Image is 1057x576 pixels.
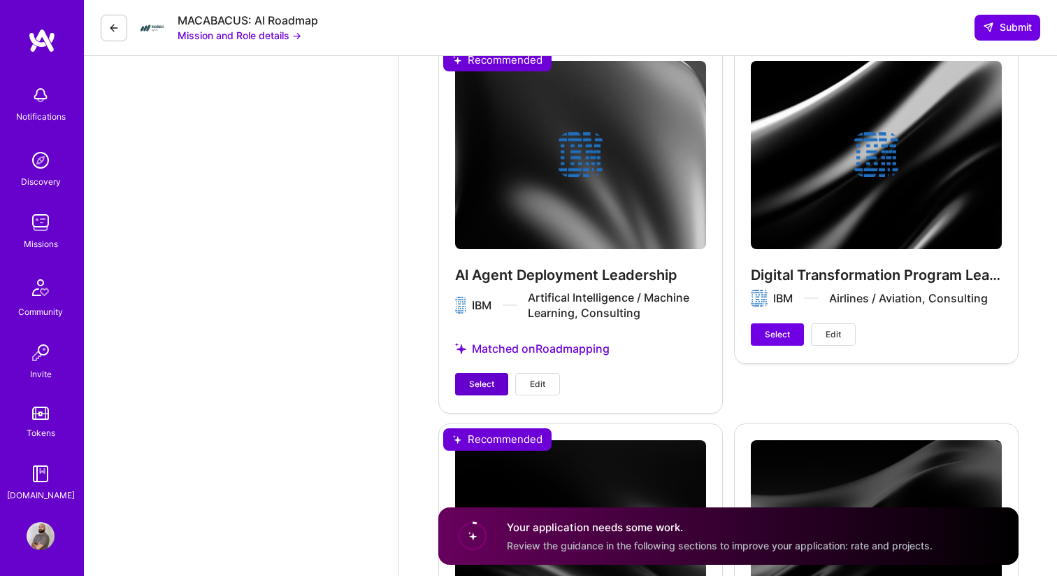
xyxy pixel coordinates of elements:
[983,20,1032,34] span: Submit
[178,13,318,28] div: MACABACUS: AI Roadmap
[138,14,166,42] img: Company Logo
[751,323,804,346] button: Select
[108,22,120,34] i: icon LeftArrowDark
[7,488,75,503] div: [DOMAIN_NAME]
[27,339,55,367] img: Invite
[23,522,58,550] a: User Avatar
[27,426,55,440] div: Tokens
[27,146,55,174] img: discovery
[765,328,790,341] span: Select
[178,28,301,43] button: Mission and Role details →
[811,323,856,346] button: Edit
[530,378,545,391] span: Edit
[32,407,49,420] img: tokens
[507,539,933,551] span: Review the guidance in the following sections to improve your application: rate and projects.
[27,209,55,237] img: teamwork
[28,28,56,53] img: logo
[983,22,994,33] i: icon SendLight
[826,328,841,341] span: Edit
[30,367,52,381] div: Invite
[27,460,55,488] img: guide book
[507,520,933,535] h4: Your application needs some work.
[975,15,1040,40] button: Submit
[16,109,66,124] div: Notifications
[24,271,57,304] img: Community
[27,522,55,550] img: User Avatar
[469,378,494,391] span: Select
[455,373,508,395] button: Select
[515,373,560,395] button: Edit
[27,81,55,109] img: bell
[21,174,61,189] div: Discovery
[24,237,58,251] div: Missions
[18,304,63,319] div: Community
